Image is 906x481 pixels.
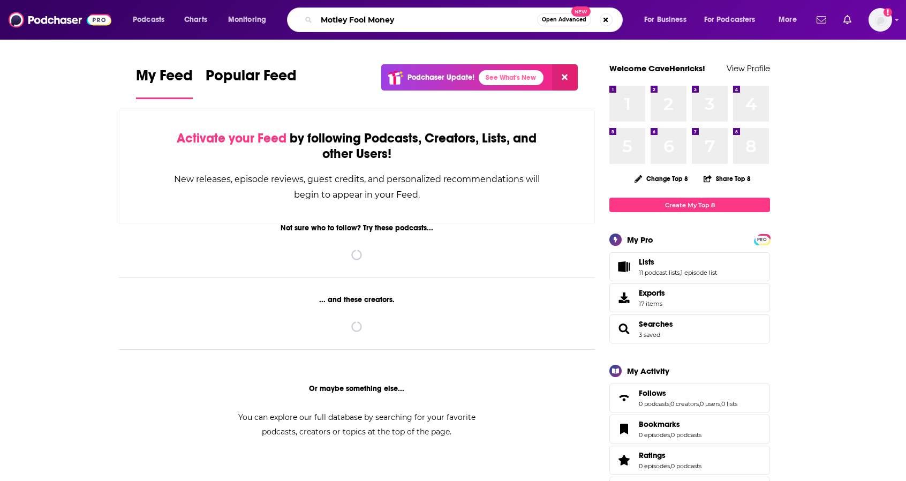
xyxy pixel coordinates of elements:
button: Show profile menu [869,8,892,32]
img: Podchaser - Follow, Share and Rate Podcasts [9,10,111,30]
span: PRO [756,236,768,244]
img: User Profile [869,8,892,32]
span: Exports [639,288,665,298]
span: For Business [644,12,686,27]
span: , [699,400,700,408]
a: Lists [639,257,717,267]
button: open menu [771,11,810,28]
a: 11 podcast lists [639,269,680,276]
a: 0 episodes [639,462,670,470]
button: Share Top 8 [703,168,751,189]
span: Follows [639,388,666,398]
div: My Activity [627,366,669,376]
a: Follows [639,388,737,398]
a: View Profile [727,63,770,73]
span: Lists [639,257,654,267]
span: Logged in as CaveHenricks [869,8,892,32]
a: 3 saved [639,331,660,339]
a: Show notifications dropdown [839,11,856,29]
span: New [571,6,591,17]
span: For Podcasters [704,12,756,27]
span: Popular Feed [206,66,297,91]
span: Exports [613,290,635,305]
span: Monitoring [228,12,266,27]
a: 0 lists [721,400,737,408]
a: Popular Feed [206,66,297,99]
span: , [720,400,721,408]
span: More [779,12,797,27]
span: Activate your Feed [177,130,286,146]
div: ... and these creators. [119,295,595,304]
div: My Pro [627,235,653,245]
span: , [670,462,671,470]
span: Open Advanced [542,17,586,22]
a: See What's New [479,70,543,85]
a: 0 podcasts [671,431,701,439]
span: Searches [609,314,770,343]
a: Create My Top 8 [609,198,770,212]
a: Bookmarks [613,422,635,437]
span: Charts [184,12,207,27]
div: New releases, episode reviews, guest credits, and personalized recommendations will begin to appe... [173,171,541,202]
input: Search podcasts, credits, & more... [316,11,537,28]
span: Ratings [639,450,666,460]
a: My Feed [136,66,193,99]
div: You can explore our full database by searching for your favorite podcasts, creators or topics at ... [225,410,488,439]
button: open menu [697,11,771,28]
p: Podchaser Update! [407,73,474,82]
a: PRO [756,235,768,243]
a: 0 podcasts [639,400,669,408]
a: Show notifications dropdown [812,11,831,29]
svg: Add a profile image [884,8,892,17]
a: Bookmarks [639,419,701,429]
span: , [670,431,671,439]
div: Not sure who to follow? Try these podcasts... [119,223,595,232]
a: Ratings [613,453,635,468]
span: , [680,269,681,276]
a: Searches [613,321,635,336]
button: Open AdvancedNew [537,13,591,26]
span: Follows [609,384,770,412]
a: Welcome CaveHenricks! [609,63,705,73]
span: Ratings [609,446,770,475]
a: 1 episode list [681,269,717,276]
a: Lists [613,259,635,274]
a: 0 users [700,400,720,408]
span: Lists [609,252,770,281]
a: Searches [639,319,673,329]
button: open menu [221,11,280,28]
span: 17 items [639,300,665,307]
span: Bookmarks [609,415,770,444]
span: Bookmarks [639,419,680,429]
div: by following Podcasts, Creators, Lists, and other Users! [173,131,541,162]
a: 0 creators [670,400,699,408]
button: open menu [637,11,700,28]
span: My Feed [136,66,193,91]
div: Search podcasts, credits, & more... [297,7,633,32]
button: Change Top 8 [628,172,694,185]
a: Ratings [639,450,701,460]
a: Follows [613,390,635,405]
a: Charts [177,11,214,28]
a: Exports [609,283,770,312]
span: Podcasts [133,12,164,27]
div: Or maybe something else... [119,384,595,393]
button: open menu [125,11,178,28]
a: 0 podcasts [671,462,701,470]
span: , [669,400,670,408]
a: 0 episodes [639,431,670,439]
